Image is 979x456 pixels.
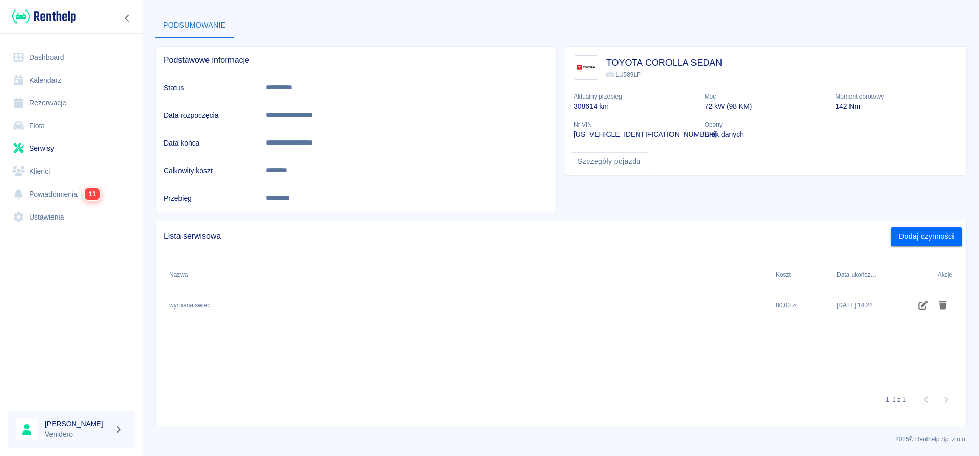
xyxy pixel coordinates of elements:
p: LU589LP [606,70,722,79]
div: Nazwa [169,260,188,289]
h6: Przebieg [164,193,249,203]
div: 80,00 zł [770,290,832,322]
span: Lista serwisowa [164,231,891,242]
a: Kalendarz [8,69,135,92]
span: 11 [85,188,100,200]
h6: Całkowity koszt [164,165,249,176]
h6: Status [164,83,249,93]
p: [US_VEHICLE_IDENTIFICATION_NUMBER] [574,129,697,140]
p: 72 kW (98 KM) [705,101,828,112]
button: Zwiń nawigację [120,12,135,25]
p: Venidero [45,429,110,440]
h6: Data końca [164,138,249,148]
p: Moc [705,92,828,101]
button: Sort [188,268,202,282]
div: Nazwa [164,260,770,289]
p: Opony [705,120,828,129]
div: Data ukończenia [837,260,879,289]
button: Dodaj czynności [891,227,962,246]
p: Brak danych [705,129,828,140]
a: Ustawienia [8,206,135,229]
h3: TOYOTA COROLLA SEDAN [606,56,722,70]
img: Renthelp logo [12,8,76,25]
div: Akcje [898,260,958,289]
a: Szczegóły pojazdu [570,152,649,171]
a: Renthelp logo [8,8,76,25]
p: Aktualny przebieg [574,92,697,101]
img: Image [576,58,596,77]
a: Rezerwacje [8,91,135,114]
p: Nr VIN [574,120,697,129]
button: Podsumowanie [155,13,234,38]
p: 308614 km [574,101,697,112]
button: Usuń czynność [933,297,953,314]
div: Koszt [776,260,791,289]
a: Klienci [8,160,135,183]
div: 16 wrz 2025, 14:22 [837,301,873,310]
a: Serwisy [8,137,135,160]
p: 142 Nm [835,101,958,112]
button: Sort [879,268,893,282]
button: Edytuj czynność [913,297,933,314]
a: Flota [8,114,135,137]
p: 1–1 z 1 [886,395,906,404]
span: Podstawowe informacje [164,55,548,65]
a: Dashboard [8,46,135,69]
div: wymiana świec [169,301,210,310]
h6: [PERSON_NAME] [45,419,110,429]
div: Akcje [938,260,952,289]
p: 2025 © Renthelp Sp. z o.o. [155,435,967,444]
div: Koszt [770,260,832,289]
p: Moment obrotowy [835,92,958,101]
button: Sort [791,268,805,282]
div: Data ukończenia [832,260,898,289]
h6: Data rozpoczęcia [164,110,249,121]
a: Powiadomienia11 [8,182,135,206]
